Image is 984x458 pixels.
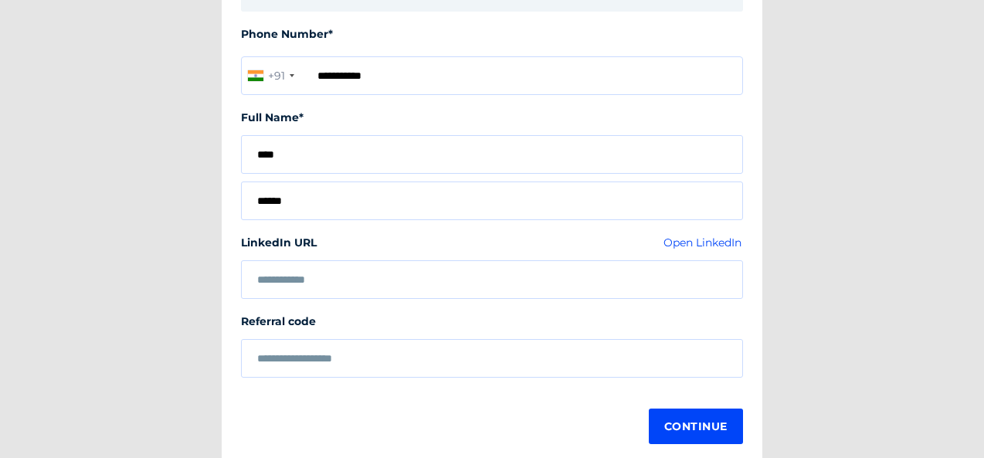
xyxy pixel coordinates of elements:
div: +91 [268,69,285,83]
span: Phone Number* [241,27,333,41]
span: Referral code [241,314,316,328]
a: Open LinkedIn [663,236,743,249]
span: Continue [664,412,728,440]
span: LinkedIn URL [241,236,317,249]
button: Continue [649,409,743,444]
mat-label: Full Name* [241,110,304,124]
